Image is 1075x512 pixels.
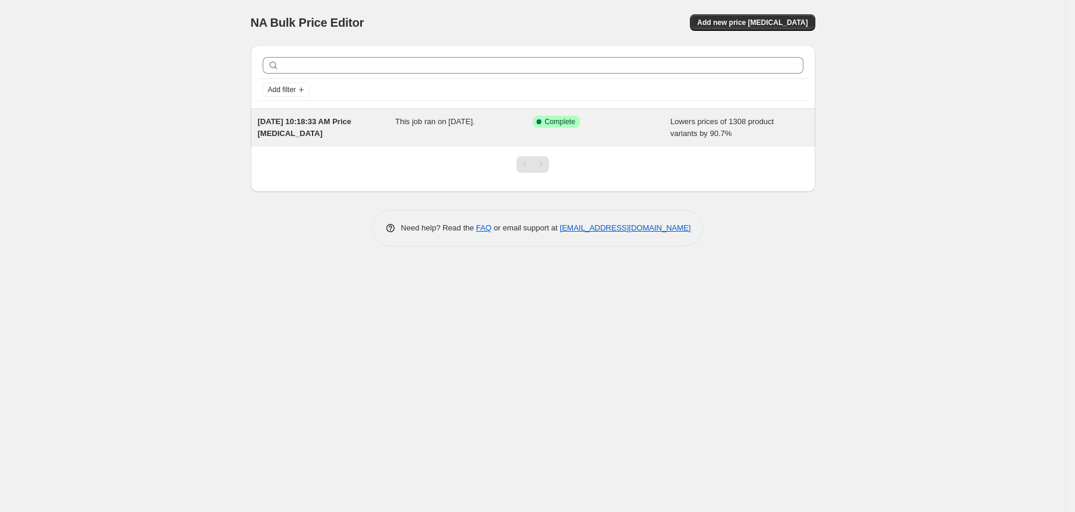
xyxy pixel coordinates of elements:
[491,223,560,232] span: or email support at
[670,117,774,138] span: Lowers prices of 1308 product variants by 90.7%
[545,117,575,127] span: Complete
[251,16,364,29] span: NA Bulk Price Editor
[697,18,808,27] span: Add new price [MEDICAL_DATA]
[268,85,296,94] span: Add filter
[263,83,310,97] button: Add filter
[395,117,475,126] span: This job ran on [DATE].
[476,223,491,232] a: FAQ
[516,156,549,173] nav: Pagination
[258,117,352,138] span: [DATE] 10:18:33 AM Price [MEDICAL_DATA]
[560,223,691,232] a: [EMAIL_ADDRESS][DOMAIN_NAME]
[401,223,477,232] span: Need help? Read the
[690,14,815,31] button: Add new price [MEDICAL_DATA]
